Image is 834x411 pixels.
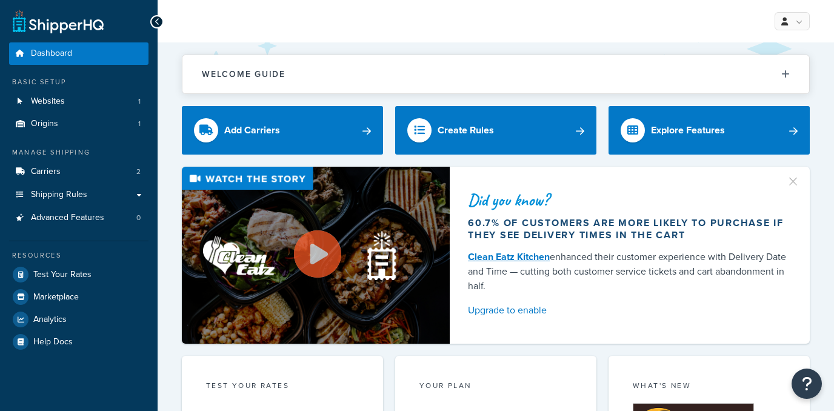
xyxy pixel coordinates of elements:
[9,207,148,229] li: Advanced Features
[633,380,786,394] div: What's New
[9,161,148,183] a: Carriers2
[792,369,822,399] button: Open Resource Center
[9,309,148,330] a: Analytics
[31,96,65,107] span: Websites
[651,122,725,139] div: Explore Features
[468,250,792,293] div: enhanced their customer experience with Delivery Date and Time — cutting both customer service ti...
[138,119,141,129] span: 1
[206,380,359,394] div: Test your rates
[468,302,792,319] a: Upgrade to enable
[609,106,810,155] a: Explore Features
[9,113,148,135] a: Origins1
[182,167,450,343] img: Video thumbnail
[9,90,148,113] li: Websites
[31,167,61,177] span: Carriers
[9,264,148,286] a: Test Your Rates
[31,190,87,200] span: Shipping Rules
[9,161,148,183] li: Carriers
[9,331,148,353] a: Help Docs
[33,337,73,347] span: Help Docs
[33,270,92,280] span: Test Your Rates
[9,286,148,308] a: Marketplace
[202,70,285,79] h2: Welcome Guide
[224,122,280,139] div: Add Carriers
[182,55,809,93] button: Welcome Guide
[9,77,148,87] div: Basic Setup
[31,48,72,59] span: Dashboard
[395,106,596,155] a: Create Rules
[9,184,148,206] a: Shipping Rules
[31,119,58,129] span: Origins
[9,113,148,135] li: Origins
[136,213,141,223] span: 0
[9,207,148,229] a: Advanced Features0
[138,96,141,107] span: 1
[468,217,792,241] div: 60.7% of customers are more likely to purchase if they see delivery times in the cart
[419,380,572,394] div: Your Plan
[31,213,104,223] span: Advanced Features
[33,315,67,325] span: Analytics
[468,192,792,209] div: Did you know?
[9,147,148,158] div: Manage Shipping
[9,90,148,113] a: Websites1
[468,250,550,264] a: Clean Eatz Kitchen
[438,122,494,139] div: Create Rules
[9,42,148,65] a: Dashboard
[9,250,148,261] div: Resources
[136,167,141,177] span: 2
[33,292,79,302] span: Marketplace
[182,106,383,155] a: Add Carriers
